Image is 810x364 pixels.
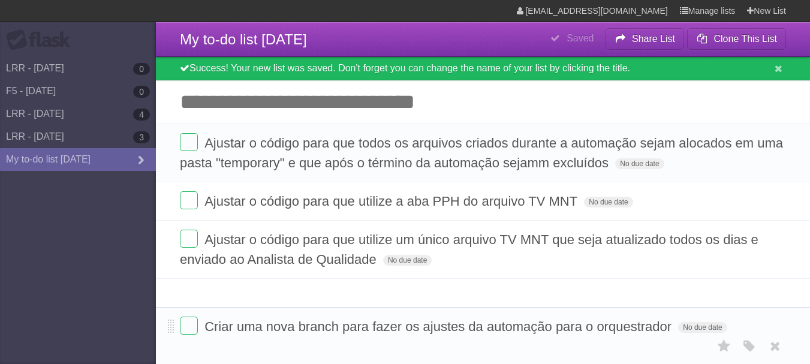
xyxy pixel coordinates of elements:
div: Flask [6,29,78,51]
b: 4 [133,109,150,121]
label: Done [180,191,198,209]
span: No due date [678,322,727,333]
div: Success! Your new list was saved. Don't forget you can change the name of your list by clicking t... [156,57,810,80]
b: 0 [133,63,150,75]
span: My to-do list [DATE] [180,31,307,47]
span: No due date [584,197,633,207]
b: 0 [133,86,150,98]
b: Saved [567,33,594,43]
label: Star task [713,336,736,356]
span: Ajustar o código para que utilize um único arquivo TV MNT que seja atualizado todos os dias e env... [180,232,758,267]
span: Ajustar o código para que utilize a aba PPH do arquivo TV MNT [204,194,580,209]
span: No due date [615,158,664,169]
label: Done [180,317,198,335]
label: Done [180,133,198,151]
span: No due date [383,255,432,266]
b: Share List [632,34,675,44]
button: Share List [606,28,685,50]
button: Clone This List [687,28,786,50]
span: Criar uma nova branch para fazer os ajustes da automação para o orquestrador [204,319,675,334]
label: Done [180,230,198,248]
b: 3 [133,131,150,143]
span: Ajustar o código para que todos os arquivos criados durante a automação sejam alocados em uma pas... [180,136,783,170]
b: Clone This List [713,34,777,44]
